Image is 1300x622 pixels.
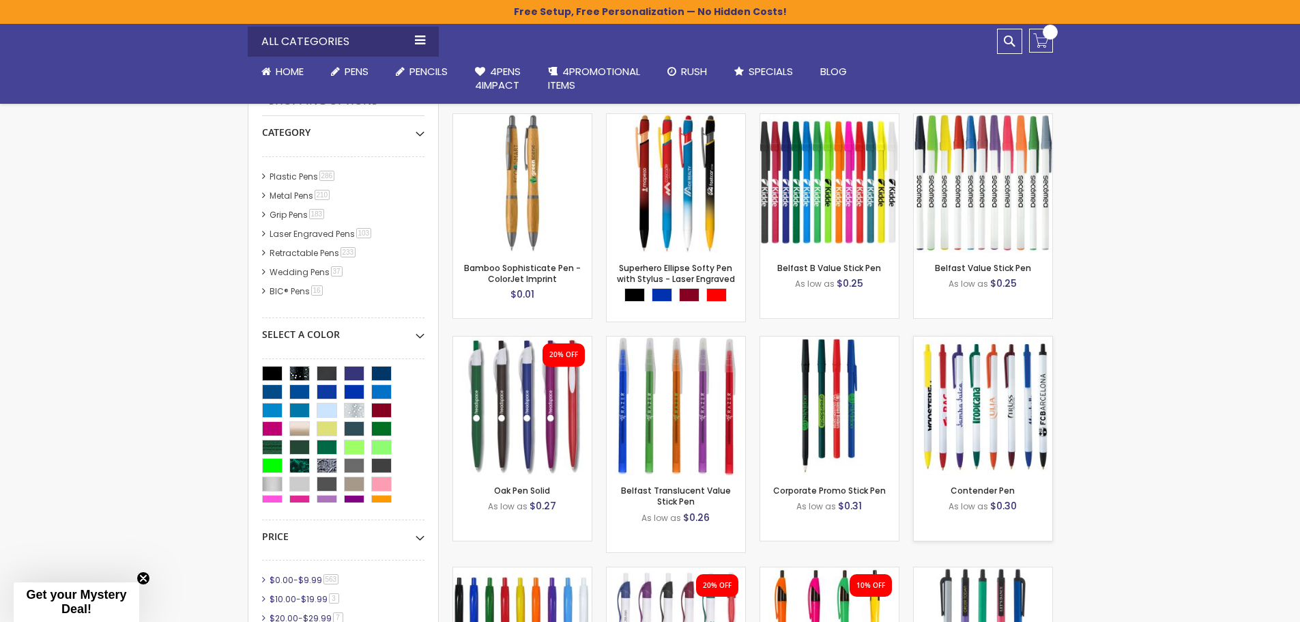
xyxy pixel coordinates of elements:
button: Close teaser [136,571,150,585]
a: Contender Pen [914,336,1052,348]
span: 563 [323,574,339,584]
a: Home [248,57,317,87]
span: As low as [949,278,988,289]
a: Rush [654,57,721,87]
a: Oak Pen Solid [453,336,592,348]
a: 4PROMOTIONALITEMS [534,57,654,101]
span: 183 [309,209,325,219]
a: Oak Pen Solid [494,485,550,496]
span: Rush [681,64,707,79]
a: Belfast Translucent Value Stick Pen [607,336,745,348]
a: Blog [807,57,861,87]
span: $0.25 [837,277,863,290]
img: Belfast B Value Stick Pen [760,114,899,253]
div: Get your Mystery Deal!Close teaser [14,582,139,622]
a: Belfast Value Stick Pen [935,262,1031,274]
span: As low as [488,500,528,512]
div: Black [624,288,645,302]
span: $0.01 [510,287,534,301]
a: Metal Pens210 [266,190,335,201]
a: 4Pens4impact [461,57,534,101]
span: 37 [331,266,343,277]
span: Get your Mystery Deal! [26,588,126,616]
a: Retractable Pens233 [266,247,361,259]
img: Belfast Translucent Value Stick Pen [607,337,745,475]
div: Price [262,520,424,543]
span: Pens [345,64,369,79]
span: As low as [949,500,988,512]
span: $0.00 [270,574,293,586]
a: Oak Pen [607,567,745,578]
span: Blog [820,64,847,79]
span: As low as [641,512,681,524]
span: As low as [795,278,835,289]
span: $19.99 [301,593,328,605]
a: Corporate Promo Stick Pen [773,485,886,496]
a: Belfast Value Stick Pen [914,113,1052,125]
span: $0.30 [990,499,1017,513]
div: 10% OFF [856,581,885,591]
div: 20% OFF [703,581,732,591]
span: $0.31 [838,499,862,513]
span: 4PROMOTIONAL ITEMS [548,64,640,92]
a: Superhero Ellipse Softy Pen with Stylus - Laser Engraved [607,113,745,125]
a: $10.00-$19.993 [266,593,344,605]
iframe: Google Customer Reviews [1187,585,1300,622]
img: Contender Pen [914,337,1052,475]
span: Pencils [409,64,448,79]
a: Grip Pens183 [266,209,330,221]
a: Specials [721,57,807,87]
a: Belfast B Value Stick Pen [777,262,881,274]
span: $10.00 [270,593,296,605]
img: Oak Pen Solid [453,337,592,475]
a: Plastic Pens286 [266,171,340,182]
span: 286 [319,171,335,181]
span: 233 [341,247,356,257]
div: Red [706,288,727,302]
a: BIC® Pens16 [266,285,328,297]
span: $0.26 [683,511,710,524]
span: 16 [311,285,323,296]
div: Blue [652,288,672,302]
a: Corporate Promo Stick Pen [760,336,899,348]
span: 210 [315,190,330,200]
a: Belfast B Value Stick Pen [760,113,899,125]
span: 4Pens 4impact [475,64,521,92]
img: Corporate Promo Stick Pen [760,337,899,475]
img: Bamboo Sophisticate Pen - ColorJet Imprint [453,114,592,253]
div: Category [262,116,424,139]
a: Superhero Ellipse Softy Pen with Stylus - Laser Engraved [617,262,735,285]
a: Pencils [382,57,461,87]
span: Home [276,64,304,79]
span: $9.99 [298,574,322,586]
span: $0.25 [990,277,1017,290]
a: Bamboo Sophisticate Pen - ColorJet Imprint [464,262,581,285]
a: Wedding Pens37 [266,266,347,278]
div: Select A Color [262,318,424,341]
a: Metallic Contender Pen [914,567,1052,578]
a: Belfast Translucent Value Stick Pen [621,485,731,507]
a: $0.00-$9.99563 [266,574,344,586]
img: Belfast Value Stick Pen [914,114,1052,253]
span: $0.27 [530,499,556,513]
a: Contender Pen [951,485,1015,496]
a: Bamboo Sophisticate Pen - ColorJet Imprint [453,113,592,125]
a: Laser Engraved Pens103 [266,228,377,240]
div: 20% OFF [549,350,578,360]
span: 3 [329,593,339,604]
span: As low as [796,500,836,512]
div: Burgundy [679,288,699,302]
img: Superhero Ellipse Softy Pen with Stylus - Laser Engraved [607,114,745,253]
a: Neon Slimster Pen [760,567,899,578]
div: All Categories [248,27,439,57]
a: Pens [317,57,382,87]
span: 103 [356,228,372,238]
a: Custom Cambria Plastic Retractable Ballpoint Pen - Monochromatic Body Color [453,567,592,578]
span: Specials [749,64,793,79]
